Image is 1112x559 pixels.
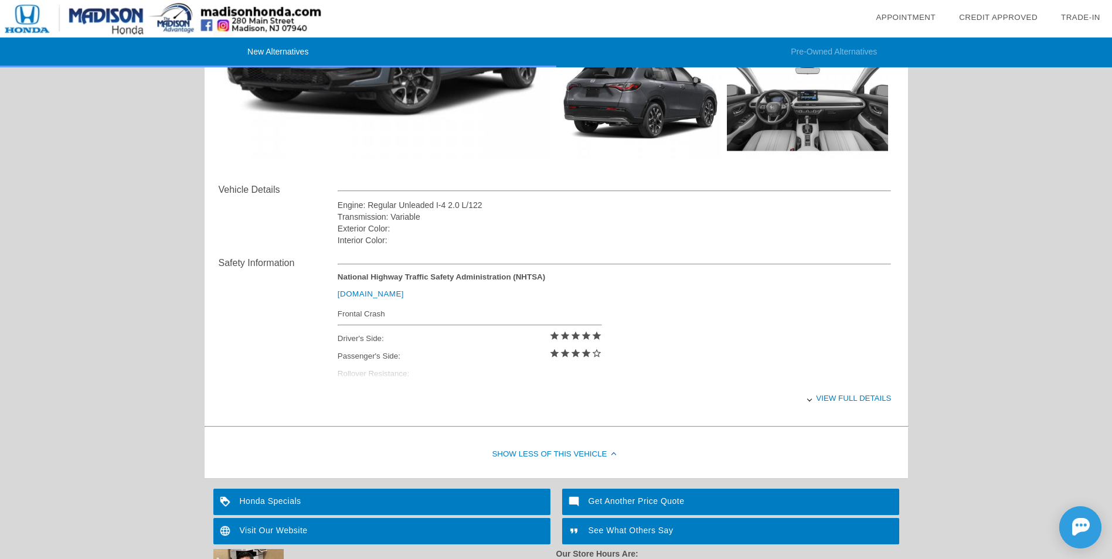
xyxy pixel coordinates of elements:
a: Visit Our Website [213,518,550,544]
div: Interior Color: [338,234,892,246]
strong: National Highway Traffic Safety Administration (NHTSA) [338,272,545,281]
i: star [591,330,602,341]
i: star [581,348,591,359]
a: Trade-In [1061,13,1100,22]
div: Transmission: Variable [338,211,892,223]
i: star [570,348,581,359]
div: Exterior Color: [338,223,892,234]
strong: Our Store Hours Are: [556,549,638,558]
div: Passenger's Side: [338,347,602,365]
a: Get Another Price Quote [562,489,899,515]
i: star [560,348,570,359]
img: ic_format_quote_white_24dp_2x.png [562,518,589,544]
i: star_border [591,348,602,359]
a: Appointment [876,13,936,22]
div: Vehicle Details [219,183,338,197]
div: Engine: Regular Unleaded I-4 2.0 L/122 [338,199,892,211]
img: image.aspx [727,38,888,158]
img: image.aspx [560,38,721,158]
a: [DOMAIN_NAME] [338,289,404,298]
img: ic_loyalty_white_24dp_2x.png [213,489,240,515]
a: Honda Specials [213,489,550,515]
iframe: Chat Assistance [1006,496,1112,559]
img: ic_language_white_24dp_2x.png [213,518,240,544]
a: Credit Approved [959,13,1038,22]
div: Driver's Side: [338,330,602,347]
img: ic_mode_comment_white_24dp_2x.png [562,489,589,515]
i: star [570,330,581,341]
div: Safety Information [219,256,338,270]
i: star [549,348,560,359]
div: Frontal Crash [338,306,602,321]
div: View full details [338,384,892,413]
i: star [549,330,560,341]
div: Show Less of this Vehicle [205,431,908,478]
a: See What Others Say [562,518,899,544]
i: star [581,330,591,341]
i: star [560,330,570,341]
